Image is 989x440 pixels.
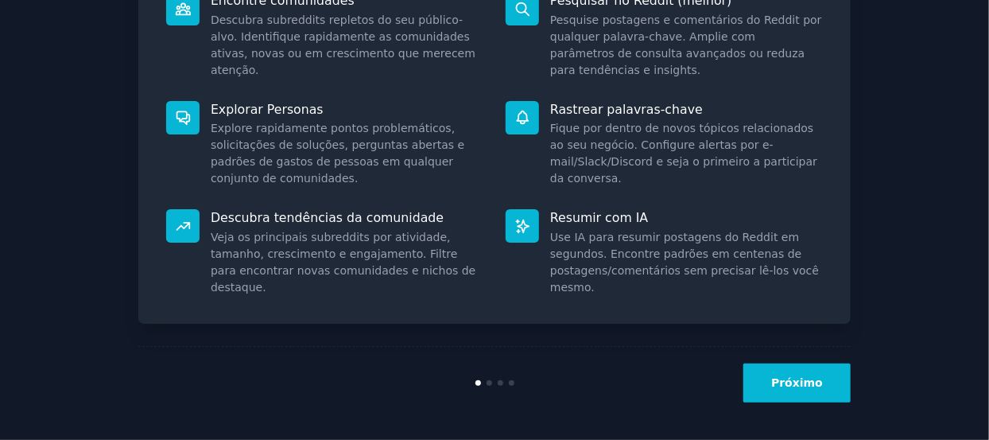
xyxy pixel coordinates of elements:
font: Descubra subreddits repletos do seu público-alvo. Identifique rapidamente as comunidades ativas, ... [211,14,475,76]
button: Próximo [743,364,851,403]
font: Descubra tendências da comunidade [211,210,444,225]
font: Rastrear palavras-chave [550,102,703,117]
font: Use IA para resumir postagens do Reddit em segundos. Encontre padrões em centenas de postagens/co... [550,231,819,294]
font: Resumir com IA [550,210,648,225]
font: Fique por dentro de novos tópicos relacionados ao seu negócio. Configure alertas por e-mail/Slack... [550,122,817,185]
font: Explorar Personas [211,102,324,117]
font: Pesquise postagens e comentários do Reddit por qualquer palavra-chave. Amplie com parâmetros de c... [550,14,822,76]
font: Próximo [771,376,823,389]
font: Explore rapidamente pontos problemáticos, solicitações de soluções, perguntas abertas e padrões d... [211,122,464,185]
font: Veja os principais subreddits por atividade, tamanho, crescimento e engajamento. Filtre para enco... [211,231,475,294]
